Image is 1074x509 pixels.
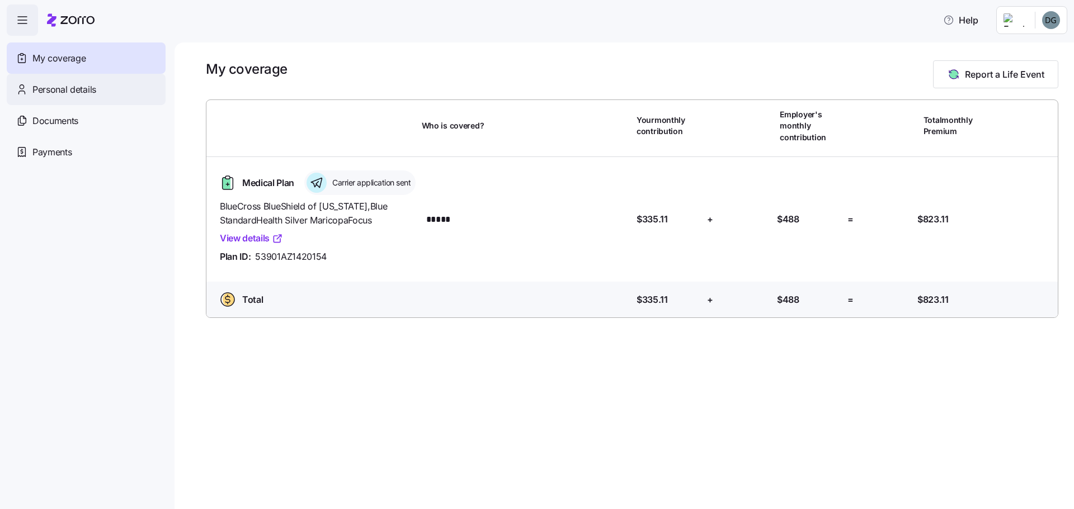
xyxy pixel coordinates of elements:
[780,109,842,143] span: Employer's monthly contribution
[220,250,251,264] span: Plan ID:
[242,176,294,190] span: Medical Plan
[934,9,987,31] button: Help
[637,115,699,137] span: Your monthly contribution
[777,212,799,226] span: $488
[777,293,799,307] span: $488
[206,60,288,78] h1: My coverage
[707,212,713,226] span: +
[329,177,411,188] span: Carrier application sent
[220,199,413,227] span: BlueCross BlueShield of [US_STATE] , Blue StandardHealth Silver MaricopaFocus
[917,293,949,307] span: $823.11
[32,83,96,97] span: Personal details
[965,68,1044,81] span: Report a Life Event
[1004,13,1026,27] img: Employer logo
[943,13,978,27] span: Help
[7,105,166,136] a: Documents
[1042,11,1060,29] img: 67d97a4acb35bd28239f9893b3b44025
[924,115,986,137] span: Total monthly Premium
[242,293,263,307] span: Total
[917,212,949,226] span: $823.11
[32,114,78,128] span: Documents
[637,293,668,307] span: $335.11
[32,51,86,65] span: My coverage
[220,231,283,245] a: View details
[707,293,713,307] span: +
[7,74,166,105] a: Personal details
[255,250,327,264] span: 53901AZ1420154
[422,120,484,131] span: Who is covered?
[847,212,854,226] span: =
[7,136,166,168] a: Payments
[7,42,166,74] a: My coverage
[637,212,668,226] span: $335.11
[933,60,1058,88] button: Report a Life Event
[847,293,854,307] span: =
[32,145,72,159] span: Payments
